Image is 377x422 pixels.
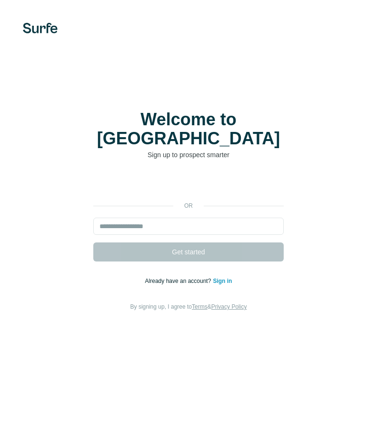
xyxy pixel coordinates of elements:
[211,303,247,310] a: Privacy Policy
[213,278,232,284] a: Sign in
[93,110,284,148] h1: Welcome to [GEOGRAPHIC_DATA]
[93,150,284,160] p: Sign up to prospect smarter
[89,174,288,195] iframe: Sign in with Google Button
[192,303,208,310] a: Terms
[130,303,247,310] span: By signing up, I agree to &
[173,201,204,210] p: or
[23,23,58,33] img: Surfe's logo
[145,278,213,284] span: Already have an account?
